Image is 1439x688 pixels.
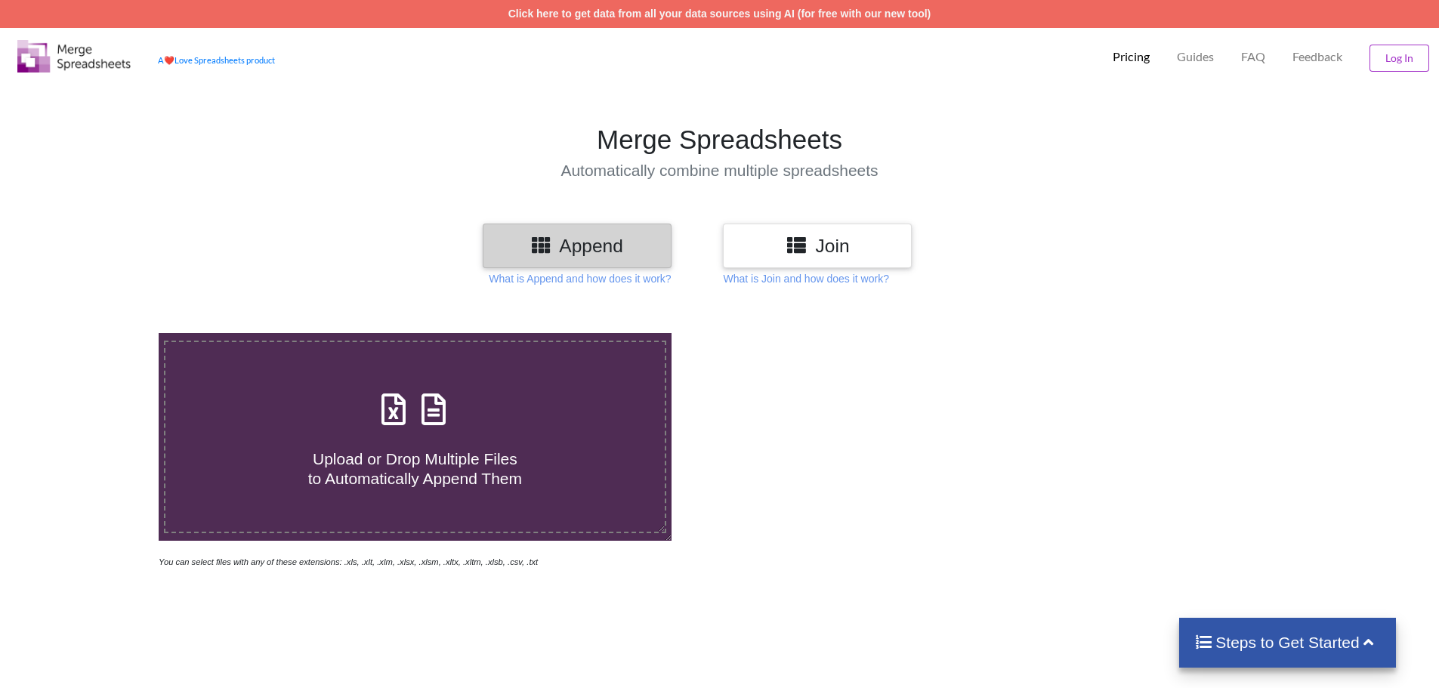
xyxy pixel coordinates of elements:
[1194,633,1381,652] h4: Steps to Get Started
[159,557,538,566] i: You can select files with any of these extensions: .xls, .xlt, .xlm, .xlsx, .xlsm, .xltx, .xltm, ...
[489,271,671,286] p: What is Append and how does it work?
[494,235,660,257] h3: Append
[734,235,900,257] h3: Join
[1177,49,1214,65] p: Guides
[1241,49,1265,65] p: FAQ
[1113,49,1150,65] p: Pricing
[508,8,931,20] a: Click here to get data from all your data sources using AI (for free with our new tool)
[723,271,888,286] p: What is Join and how does it work?
[1370,45,1429,72] button: Log In
[17,40,131,73] img: Logo.png
[308,450,522,486] span: Upload or Drop Multiple Files to Automatically Append Them
[164,55,174,65] span: heart
[1292,51,1342,63] span: Feedback
[158,55,275,65] a: AheartLove Spreadsheets product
